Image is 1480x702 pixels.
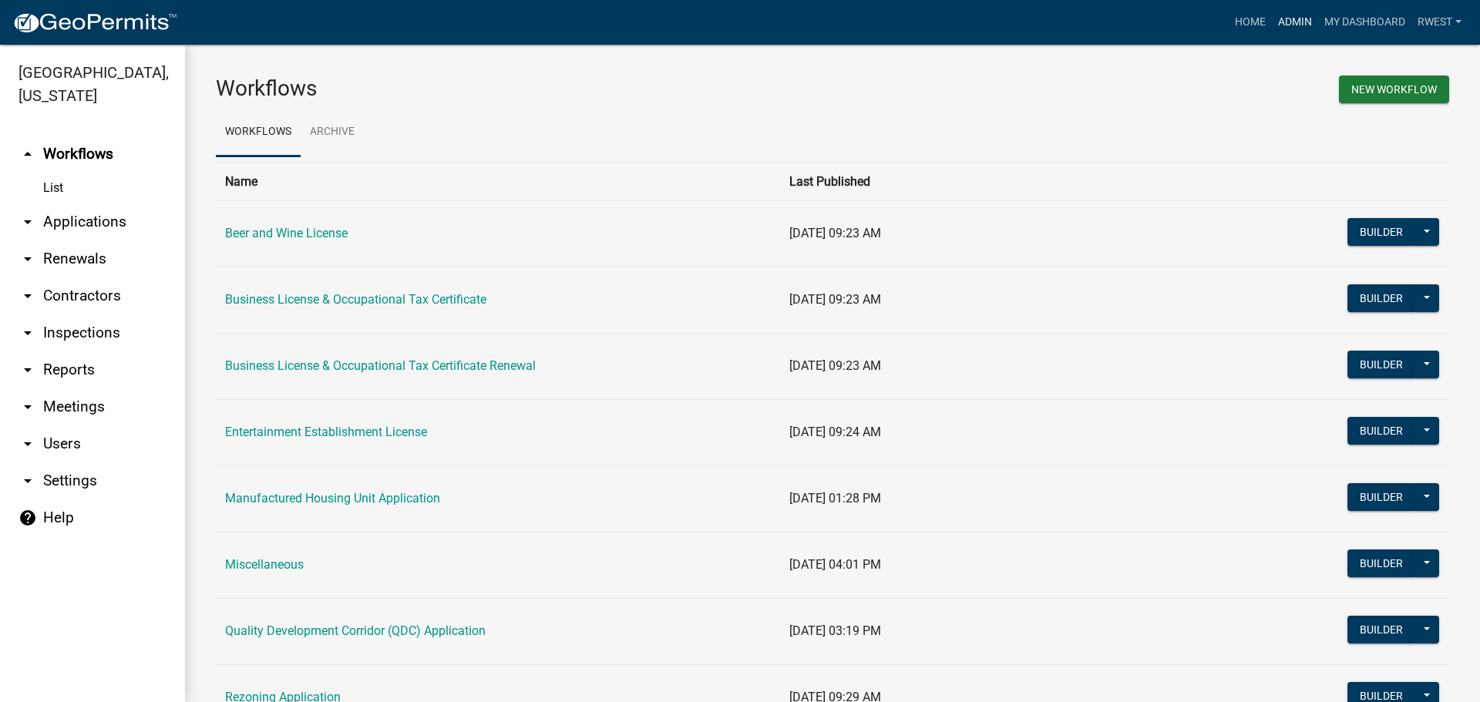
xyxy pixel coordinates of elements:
[1347,417,1415,445] button: Builder
[301,108,364,157] a: Archive
[1347,284,1415,312] button: Builder
[1347,351,1415,378] button: Builder
[18,472,37,490] i: arrow_drop_down
[225,425,427,439] a: Entertainment Establishment License
[1347,218,1415,246] button: Builder
[1347,549,1415,577] button: Builder
[18,435,37,453] i: arrow_drop_down
[18,509,37,527] i: help
[18,398,37,416] i: arrow_drop_down
[789,292,881,307] span: [DATE] 09:23 AM
[1272,8,1318,37] a: Admin
[1347,483,1415,511] button: Builder
[789,491,881,506] span: [DATE] 01:28 PM
[18,324,37,342] i: arrow_drop_down
[780,163,1258,200] th: Last Published
[789,425,881,439] span: [DATE] 09:24 AM
[789,623,881,638] span: [DATE] 03:19 PM
[225,491,440,506] a: Manufactured Housing Unit Application
[1318,8,1411,37] a: My Dashboard
[18,361,37,379] i: arrow_drop_down
[225,557,304,572] a: Miscellaneous
[18,287,37,305] i: arrow_drop_down
[789,557,881,572] span: [DATE] 04:01 PM
[225,358,536,373] a: Business License & Occupational Tax Certificate Renewal
[18,145,37,163] i: arrow_drop_up
[18,250,37,268] i: arrow_drop_down
[216,108,301,157] a: Workflows
[789,358,881,373] span: [DATE] 09:23 AM
[225,292,486,307] a: Business License & Occupational Tax Certificate
[1347,616,1415,643] button: Builder
[225,623,486,638] a: Quality Development Corridor (QDC) Application
[216,163,780,200] th: Name
[789,226,881,240] span: [DATE] 09:23 AM
[1411,8,1468,37] a: rwest
[1339,76,1449,103] button: New Workflow
[18,213,37,231] i: arrow_drop_down
[1229,8,1272,37] a: Home
[225,226,348,240] a: Beer and Wine License
[216,76,821,102] h3: Workflows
